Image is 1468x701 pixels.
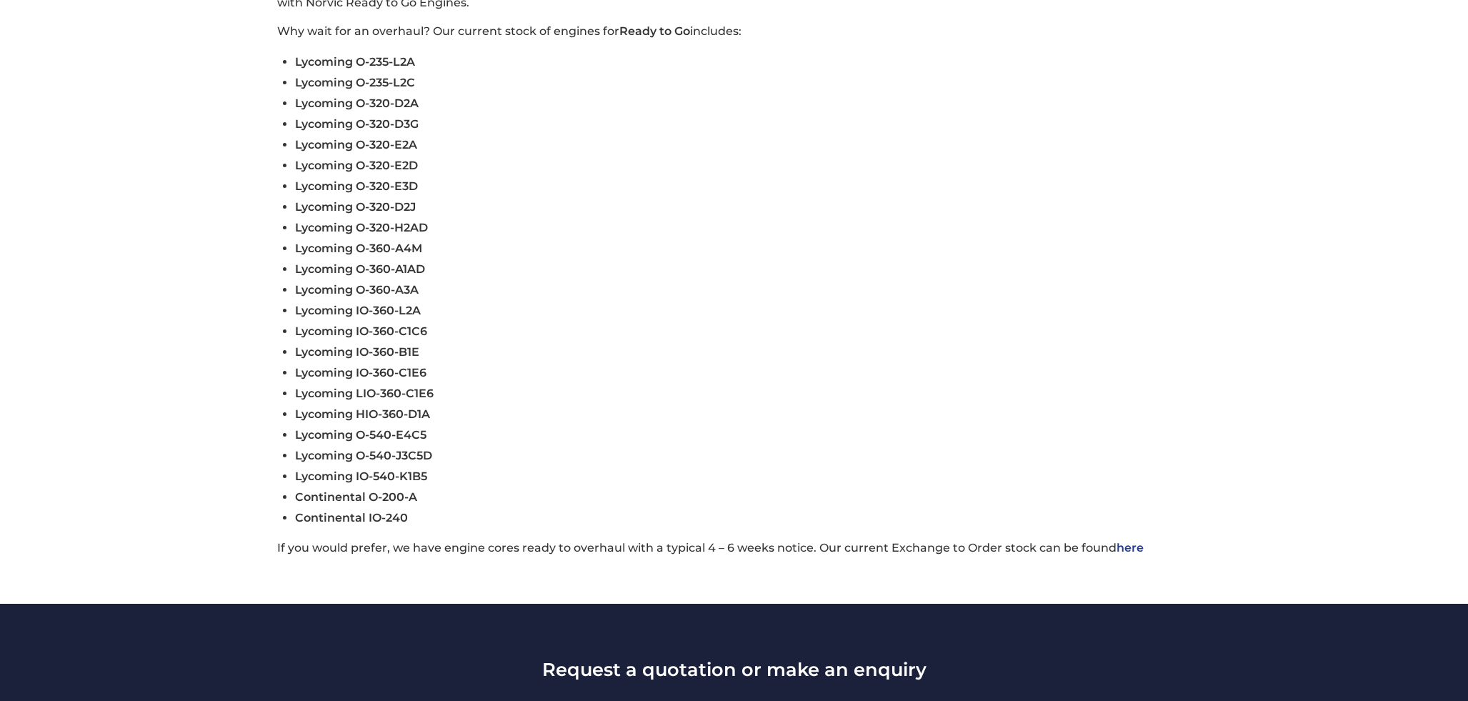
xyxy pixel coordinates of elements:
p: If you would prefer, we have engine cores ready to overhaul with a typical 4 – 6 weeks notice. Ou... [277,540,1190,557]
span: Lycoming O-320-D2A [295,96,419,110]
span: Lycoming LIO-360-C1E6 [295,387,434,400]
span: Lycoming O-360-A3A [295,283,419,297]
span: Lycoming O-360-A4M [295,242,422,255]
span: Lycoming O-320-H2AD [295,221,428,234]
span: Lycoming O-540-E4C5 [295,428,426,442]
span: Lycoming O-235-L2A [295,55,415,69]
span: Continental O-200-A [295,490,417,504]
span: Lycoming O-540-J3C5D [295,449,432,462]
p: Why wait for an overhaul? Our current stock of engines for includes: [277,23,1190,40]
span: Lycoming HIO-360-D1A [295,407,430,421]
span: Lycoming O-320-D2J [295,200,416,214]
span: Lycoming IO-360-C1E6 [295,366,426,379]
strong: Ready to Go [619,24,690,38]
span: Lycoming O-360-A1AD [295,262,425,276]
span: Lycoming IO-540-K1B5 [295,469,427,483]
span: Lycoming O-320-D3G [295,117,419,131]
span: Lycoming IO-360-B1E [295,345,419,359]
span: Continental IO-240 [295,511,408,524]
span: Lycoming O-320-E3D [295,179,418,193]
span: Lycoming IO-360-L2A [295,304,421,317]
h3: Request a quotation or make an enquiry [277,658,1190,680]
span: Lycoming O-235-L2C [295,76,415,89]
span: Lycoming O-320-E2A [295,138,417,151]
span: Lycoming O-320-E2D [295,159,418,172]
a: here [1117,541,1144,555]
span: Lycoming IO-360-C1C6 [295,324,427,338]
